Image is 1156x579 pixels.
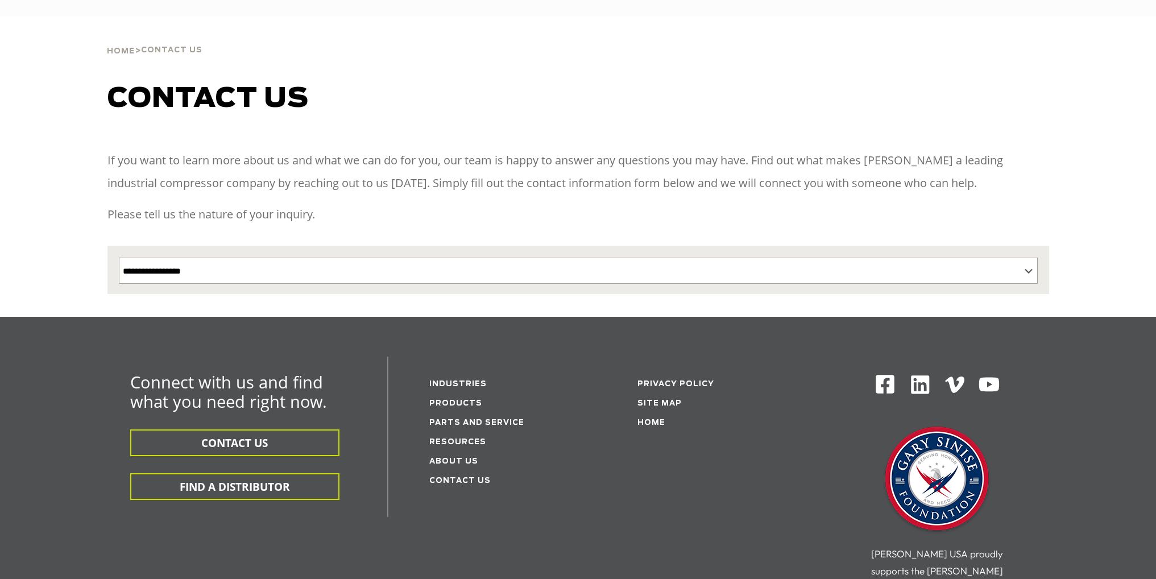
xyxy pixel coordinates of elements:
img: Facebook [875,374,896,395]
span: Contact us [107,85,309,113]
p: Please tell us the nature of your inquiry. [107,203,1049,226]
span: Home [107,48,135,55]
button: CONTACT US [130,429,339,456]
a: Privacy Policy [637,381,714,388]
a: About Us [429,458,478,465]
img: Vimeo [945,377,964,393]
img: Gary Sinise Foundation [880,423,994,537]
a: Products [429,400,482,407]
span: Contact Us [141,47,202,54]
a: Site Map [637,400,682,407]
div: > [107,17,202,60]
span: Connect with us and find what you need right now. [130,371,327,412]
img: Youtube [978,374,1000,396]
a: Home [637,419,665,427]
a: Resources [429,439,486,446]
a: Parts and service [429,419,524,427]
a: Industries [429,381,487,388]
a: Contact Us [429,477,491,485]
a: Home [107,46,135,56]
button: FIND A DISTRIBUTOR [130,473,339,500]
p: If you want to learn more about us and what we can do for you, our team is happy to answer any qu... [107,149,1049,195]
img: Linkedin [909,374,931,396]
